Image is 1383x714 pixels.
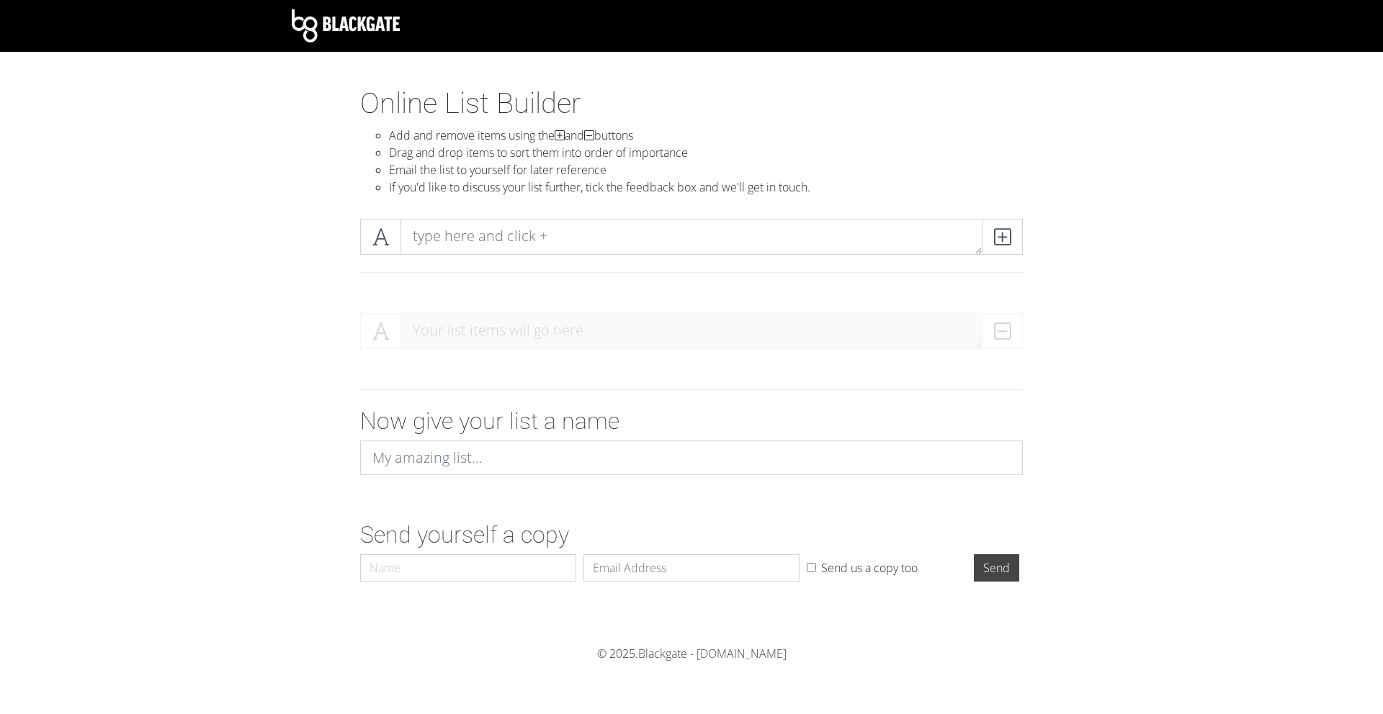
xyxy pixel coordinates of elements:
input: Send [974,554,1019,582]
li: Drag and drop items to sort them into order of importance [389,144,1023,161]
div: © 2025. [292,645,1091,662]
input: Email Address [583,554,800,582]
h1: Online List Builder [360,86,1023,121]
h2: Now give your list a name [360,407,1023,435]
li: Add and remove items using the and buttons [389,127,1023,144]
img: Blackgate [292,9,400,42]
a: Blackgate - [DOMAIN_NAME] [638,646,787,661]
input: Name [360,554,576,582]
label: Send us a copy too [821,559,918,577]
input: My amazing list... [360,440,1023,475]
li: If you'd like to discuss your list further, tick the feedback box and we'll get in touch. [389,178,1023,196]
li: Email the list to yourself for later reference [389,161,1023,178]
h2: Send yourself a copy [360,521,1023,548]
